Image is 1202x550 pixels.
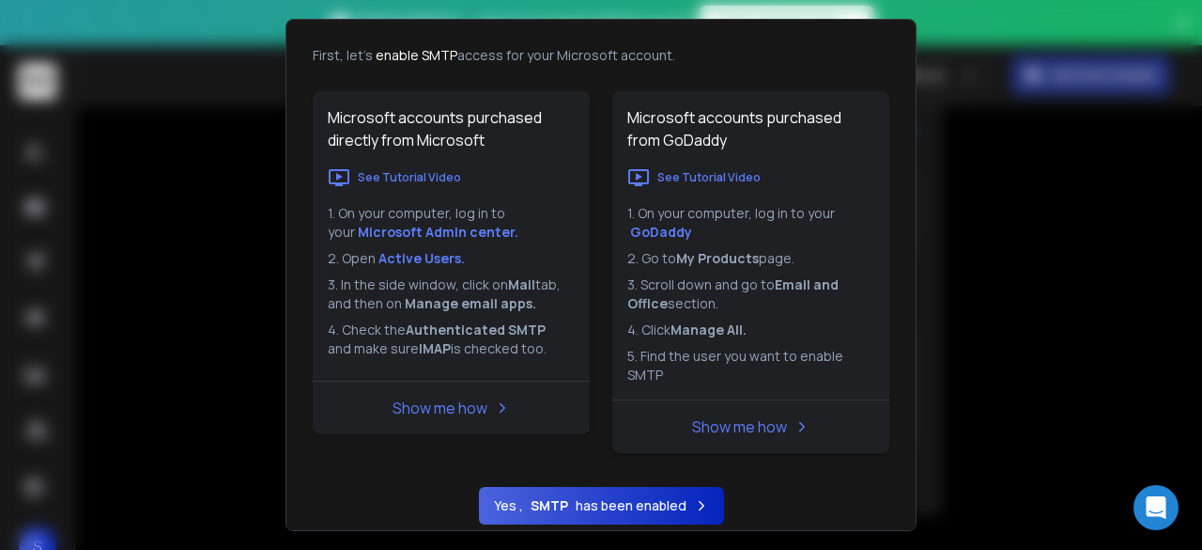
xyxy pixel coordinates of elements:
[508,275,535,293] b: Mail
[627,347,874,385] li: 5. Find the user you want to enable SMTP
[630,223,692,241] a: GoDaddy
[405,294,536,312] b: Manage email apps.
[376,46,457,64] span: enable SMTP
[627,249,874,268] li: 2. Go to page.
[676,249,759,267] b: My Products
[627,321,874,339] li: 4. Click
[393,398,487,418] a: Show me how
[313,91,590,166] h1: Microsoft accounts purchased directly from Microsoft
[627,275,841,312] b: Email and Office
[328,275,575,313] li: 3. In the side window, click on tab, and then on
[692,416,787,437] a: Show me how
[358,223,518,241] a: Microsoft Admin center.
[328,249,575,268] li: 2. Open
[328,204,575,242] li: 1. On your computer, log in to your
[612,91,889,166] h1: Microsoft accounts purchased from GoDaddy
[358,170,461,185] p: See Tutorial Video
[419,339,451,357] b: IMAP
[378,249,465,267] a: Active Users.
[627,204,874,242] li: 1. On your computer, log in to your
[406,321,546,338] b: Authenticated SMTP
[328,321,575,358] li: 4. Check the and make sure is checked too.
[657,170,761,185] p: See Tutorial Video
[531,496,568,515] b: SMTP
[1133,485,1179,530] div: Open Intercom Messenger
[627,275,874,313] li: 3. Scroll down and go to section.
[313,46,889,65] p: First, let's access for your Microsoft account.
[479,487,724,525] button: Yes ,SMTPhas been enabled
[670,321,747,338] b: Manage All.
